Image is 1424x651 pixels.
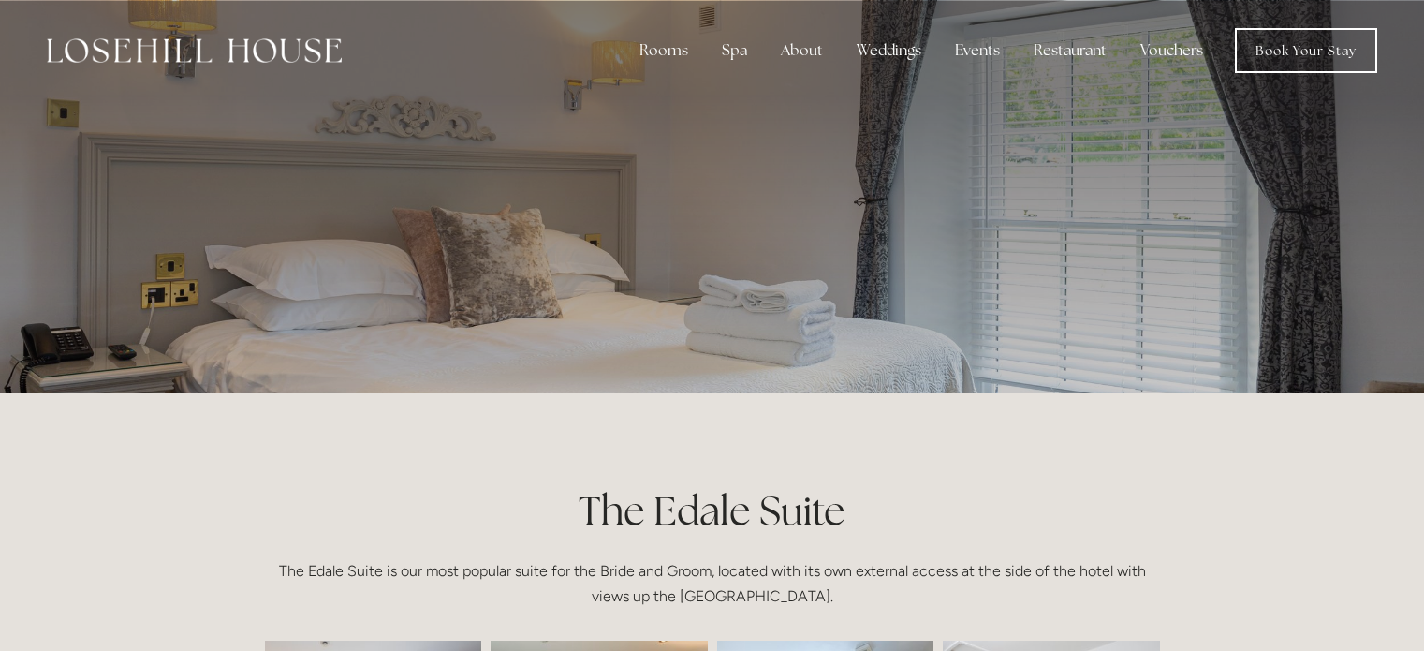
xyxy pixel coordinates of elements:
div: Weddings [842,32,936,69]
div: About [766,32,838,69]
img: Losehill House [47,38,342,63]
div: Events [940,32,1015,69]
div: Spa [707,32,762,69]
p: The Edale Suite is our most popular suite for the Bride and Groom, located with its own external ... [265,558,1160,609]
a: Vouchers [1125,32,1218,69]
a: Book Your Stay [1235,28,1377,73]
div: Restaurant [1019,32,1122,69]
h1: The Edale Suite [265,483,1160,539]
div: Rooms [624,32,703,69]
